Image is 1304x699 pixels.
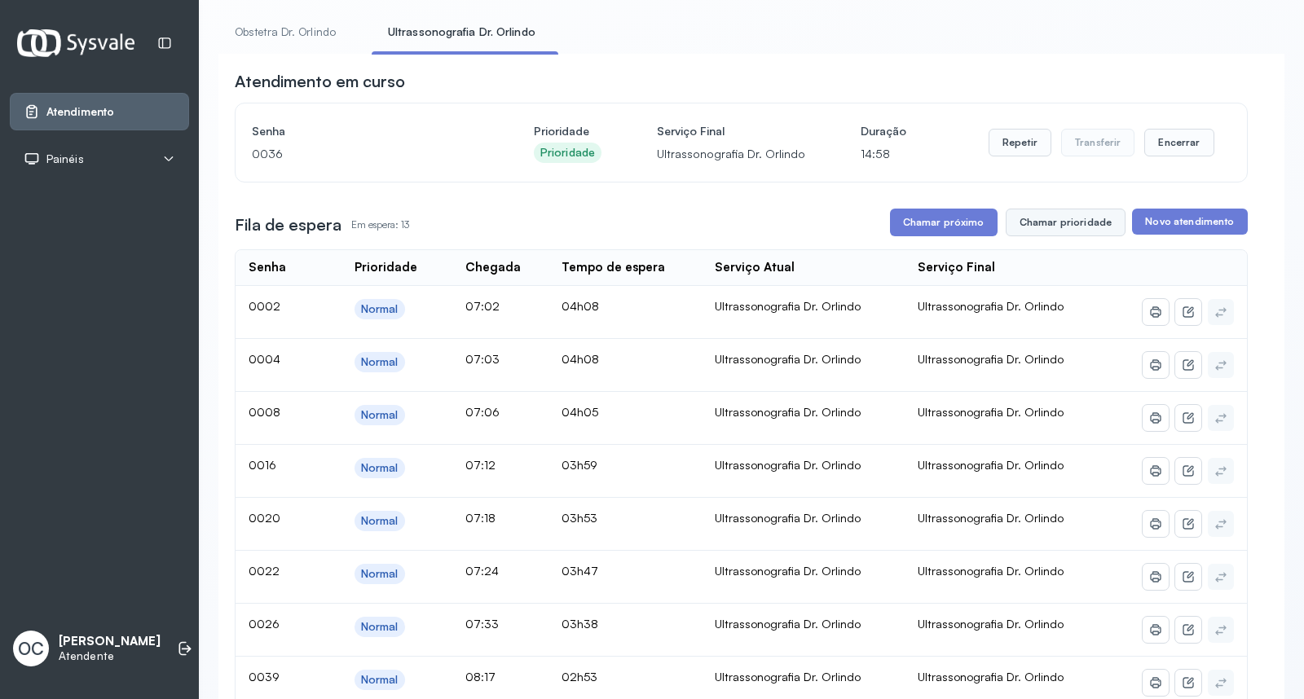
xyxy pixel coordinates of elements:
[465,617,499,631] span: 07:33
[252,120,478,143] h4: Senha
[361,514,399,528] div: Normal
[861,143,906,165] p: 14:58
[715,670,892,684] div: Ultrassonografia Dr. Orlindo
[562,299,599,313] span: 04h08
[465,260,521,275] div: Chegada
[562,511,597,525] span: 03h53
[249,260,286,275] div: Senha
[715,511,892,525] div: Ultrassonografia Dr. Orlindo
[989,129,1051,156] button: Repetir
[252,143,478,165] p: 0036
[235,213,341,236] h3: Fila de espera
[657,120,805,143] h4: Serviço Final
[918,352,1064,366] span: Ultrassonografia Dr. Orlindo
[918,299,1064,313] span: Ultrassonografia Dr. Orlindo
[918,617,1064,631] span: Ultrassonografia Dr. Orlindo
[361,673,399,687] div: Normal
[249,352,280,366] span: 0004
[361,620,399,634] div: Normal
[1132,209,1247,235] button: Novo atendimento
[249,458,276,472] span: 0016
[372,19,552,46] a: Ultrassonografia Dr. Orlindo
[657,143,805,165] p: Ultrassonografia Dr. Orlindo
[361,567,399,581] div: Normal
[861,120,906,143] h4: Duração
[59,634,161,649] p: [PERSON_NAME]
[465,405,500,419] span: 07:06
[1006,209,1126,236] button: Chamar prioridade
[249,670,280,684] span: 0039
[465,564,499,578] span: 07:24
[361,408,399,422] div: Normal
[17,29,134,56] img: Logotipo do estabelecimento
[465,352,500,366] span: 07:03
[465,511,496,525] span: 07:18
[918,670,1064,684] span: Ultrassonografia Dr. Orlindo
[562,260,665,275] div: Tempo de espera
[918,564,1064,578] span: Ultrassonografia Dr. Orlindo
[59,649,161,663] p: Atendente
[562,617,598,631] span: 03h38
[715,260,795,275] div: Serviço Atual
[540,146,595,160] div: Prioridade
[1061,129,1135,156] button: Transferir
[361,302,399,316] div: Normal
[249,617,280,631] span: 0026
[715,564,892,578] div: Ultrassonografia Dr. Orlindo
[465,458,496,472] span: 07:12
[1144,129,1214,156] button: Encerrar
[24,103,175,120] a: Atendimento
[351,213,409,236] p: Em espera: 13
[355,260,417,275] div: Prioridade
[562,564,598,578] span: 03h47
[218,19,352,46] a: Obstetra Dr. Orlindo
[562,405,598,419] span: 04h05
[46,105,114,119] span: Atendimento
[361,355,399,369] div: Normal
[918,511,1064,525] span: Ultrassonografia Dr. Orlindo
[465,670,496,684] span: 08:17
[715,405,892,420] div: Ultrassonografia Dr. Orlindo
[249,299,280,313] span: 0002
[918,405,1064,419] span: Ultrassonografia Dr. Orlindo
[562,352,599,366] span: 04h08
[918,458,1064,472] span: Ultrassonografia Dr. Orlindo
[562,458,597,472] span: 03h59
[890,209,998,236] button: Chamar próximo
[534,120,601,143] h4: Prioridade
[918,260,995,275] div: Serviço Final
[249,564,280,578] span: 0022
[715,458,892,473] div: Ultrassonografia Dr. Orlindo
[46,152,84,166] span: Painéis
[715,352,892,367] div: Ultrassonografia Dr. Orlindo
[715,617,892,631] div: Ultrassonografia Dr. Orlindo
[465,299,500,313] span: 07:02
[249,405,280,419] span: 0008
[562,670,597,684] span: 02h53
[235,70,405,93] h3: Atendimento em curso
[715,299,892,314] div: Ultrassonografia Dr. Orlindo
[361,461,399,475] div: Normal
[249,511,280,525] span: 0020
